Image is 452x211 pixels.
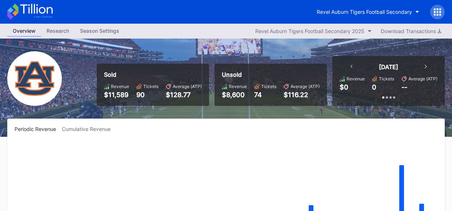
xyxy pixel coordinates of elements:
[291,84,320,89] div: Average (ATP)
[229,84,247,89] div: Revenue
[104,71,202,78] div: Sold
[261,84,276,89] div: Tickets
[173,84,202,89] div: Average (ATP)
[62,126,116,132] div: Cumulative Revenue
[252,26,375,36] button: Revel Auburn Tigers Football Secondary 2025
[284,91,320,99] div: $116.22
[340,83,348,91] div: $0
[136,91,159,99] div: 90
[222,91,247,99] div: $8,600
[381,28,441,34] div: Download Transactions
[7,25,41,37] a: Overview
[111,84,129,89] div: Revenue
[377,26,445,36] button: Download Transactions
[7,51,62,106] img: Revel_Auburn_Tigers_Football_Secondary.png
[104,91,129,99] div: $11,589
[379,63,398,71] div: [DATE]
[408,76,437,81] div: Average (ATP)
[379,76,394,81] div: Tickets
[75,25,125,37] a: Season Settings
[166,91,202,99] div: $128.77
[372,83,376,91] div: 0
[401,83,407,91] div: --
[317,9,412,15] div: Revel Auburn Tigers Football Secondary
[222,71,320,78] div: Unsold
[311,5,425,19] button: Revel Auburn Tigers Football Secondary
[143,84,159,89] div: Tickets
[347,76,365,81] div: Revenue
[75,25,125,36] div: Season Settings
[254,91,276,99] div: 74
[15,126,62,132] div: Periodic Revenue
[41,25,75,37] a: Research
[255,28,364,34] div: Revel Auburn Tigers Football Secondary 2025
[41,25,75,36] div: Research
